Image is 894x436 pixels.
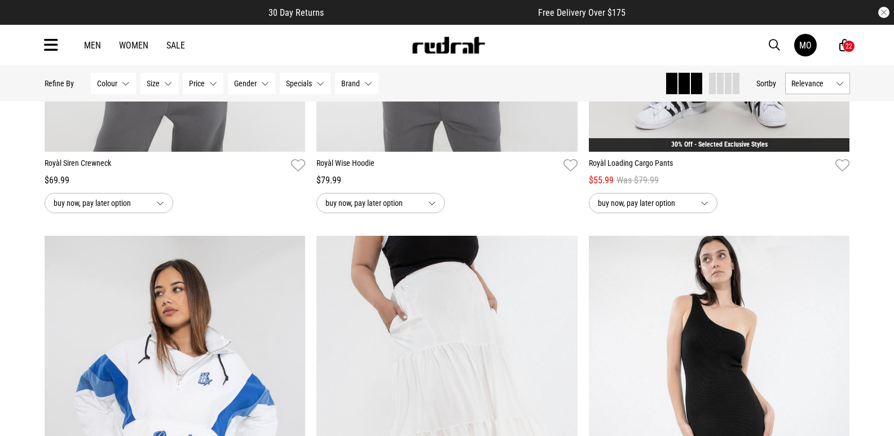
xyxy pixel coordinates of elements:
span: Brand [341,79,360,88]
button: buy now, pay later option [316,193,445,213]
a: Royàl Wise Hoodie [316,157,559,174]
div: $69.99 [45,174,306,187]
p: Refine By [45,79,74,88]
button: Colour [91,73,136,94]
button: buy now, pay later option [589,193,717,213]
span: buy now, pay later option [54,196,147,210]
span: $55.99 [589,174,614,187]
span: Price [189,79,205,88]
a: Royàl Loading Cargo Pants [589,157,831,174]
span: Gender [234,79,257,88]
span: 30 Day Returns [268,7,324,18]
span: buy now, pay later option [598,196,692,210]
button: Sortby [756,77,776,90]
button: Price [183,73,223,94]
div: $79.99 [316,174,578,187]
span: Colour [97,79,117,88]
span: Relevance [791,79,831,88]
a: Women [119,40,148,51]
div: MO [799,40,812,51]
span: Free Delivery Over $175 [538,7,626,18]
button: Specials [280,73,331,94]
span: Size [147,79,160,88]
button: Gender [228,73,275,94]
button: Relevance [785,73,850,94]
button: Brand [335,73,378,94]
span: Was $79.99 [616,174,659,187]
a: Men [84,40,101,51]
a: Sale [166,40,185,51]
div: 22 [845,42,852,50]
iframe: Customer reviews powered by Trustpilot [346,7,516,18]
button: buy now, pay later option [45,193,173,213]
a: 22 [839,39,850,51]
img: Redrat logo [411,37,486,54]
a: Royàl Siren Crewneck [45,157,287,174]
span: by [769,79,776,88]
button: Size [140,73,178,94]
a: 30% Off - Selected Exclusive Styles [671,140,768,148]
button: Open LiveChat chat widget [9,5,43,38]
span: Specials [286,79,312,88]
span: buy now, pay later option [325,196,419,210]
